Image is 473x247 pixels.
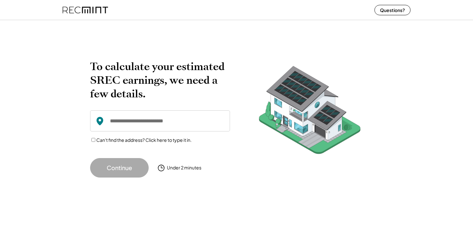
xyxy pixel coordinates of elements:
button: Questions? [374,5,411,15]
button: Continue [90,158,149,178]
img: RecMintArtboard%207.png [246,60,373,164]
div: Under 2 minutes [167,165,201,171]
label: Can't find the address? Click here to type it in. [96,137,192,143]
h2: To calculate your estimated SREC earnings, we need a few details. [90,60,230,101]
img: recmint-logotype%403x%20%281%29.jpeg [62,1,108,19]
